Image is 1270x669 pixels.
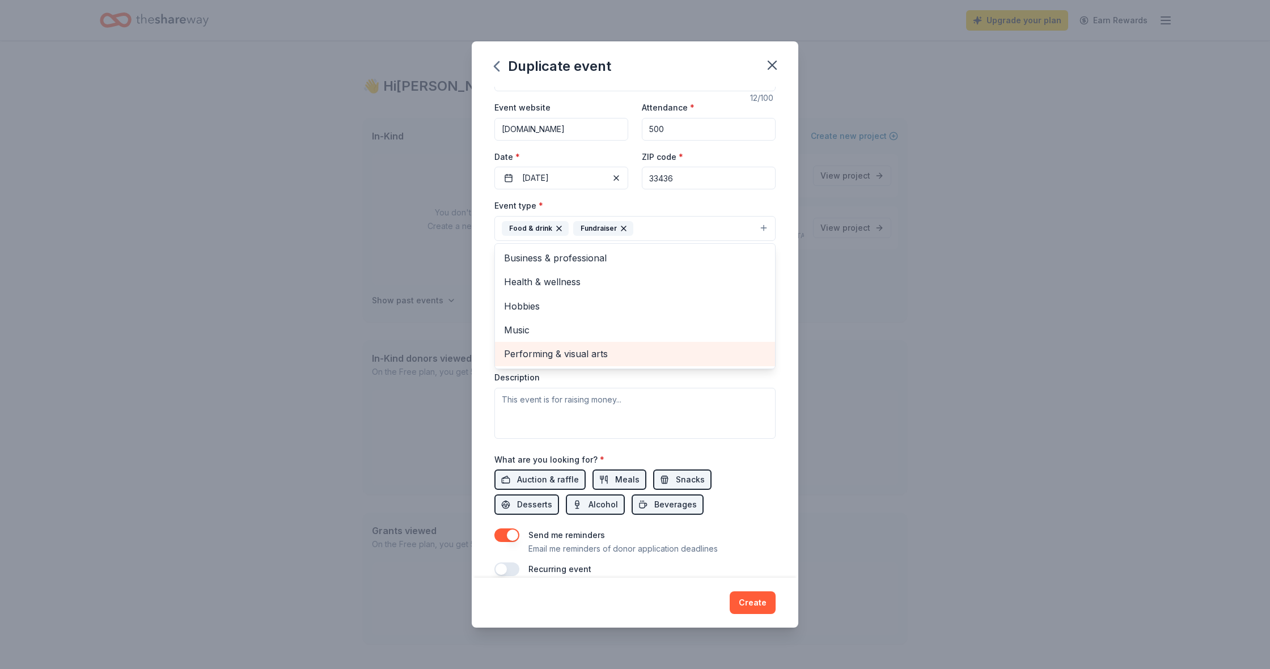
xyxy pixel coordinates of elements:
span: Hobbies [504,299,766,314]
span: Business & professional [504,251,766,265]
div: Food & drink [502,221,569,236]
span: Health & wellness [504,274,766,289]
button: Food & drinkFundraiser [494,216,776,241]
div: Food & drinkFundraiser [494,243,776,369]
span: Music [504,323,766,337]
div: Fundraiser [573,221,633,236]
span: Performing & visual arts [504,346,766,361]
